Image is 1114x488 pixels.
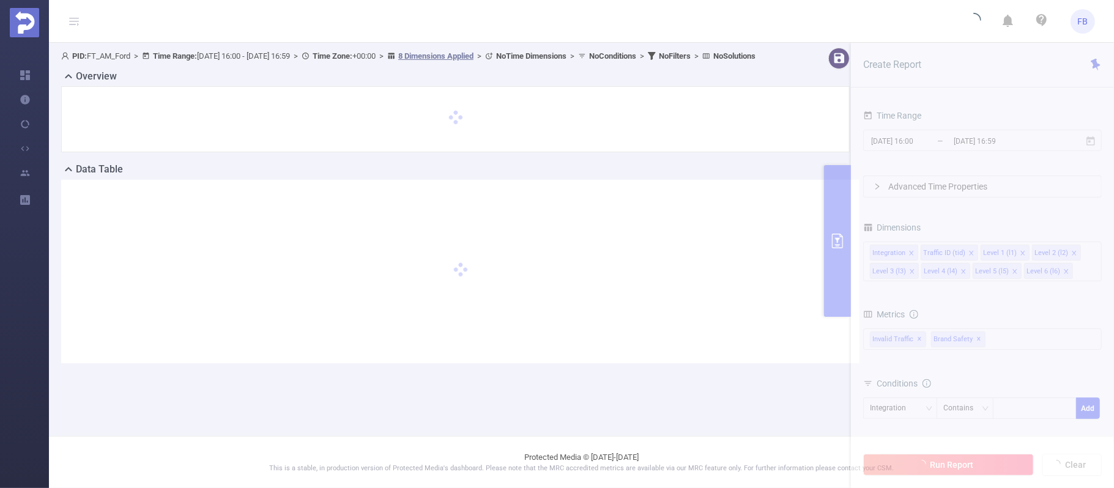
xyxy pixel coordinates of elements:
h2: Overview [76,69,117,84]
span: > [376,51,387,61]
i: icon: user [61,52,72,60]
span: > [290,51,302,61]
b: PID: [72,51,87,61]
span: FB [1078,9,1088,34]
img: Protected Media [10,8,39,37]
b: Time Zone: [313,51,352,61]
span: > [566,51,578,61]
h2: Data Table [76,162,123,177]
b: No Filters [659,51,691,61]
span: > [691,51,702,61]
i: icon: loading [967,13,981,30]
span: > [130,51,142,61]
span: FT_AM_Ford [DATE] 16:00 - [DATE] 16:59 +00:00 [61,51,756,61]
span: > [473,51,485,61]
footer: Protected Media © [DATE]-[DATE] [49,436,1114,488]
u: 8 Dimensions Applied [398,51,473,61]
span: > [636,51,648,61]
b: No Solutions [713,51,756,61]
b: No Conditions [589,51,636,61]
b: No Time Dimensions [496,51,566,61]
b: Time Range: [153,51,197,61]
p: This is a stable, in production version of Protected Media's dashboard. Please note that the MRC ... [80,464,1083,474]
